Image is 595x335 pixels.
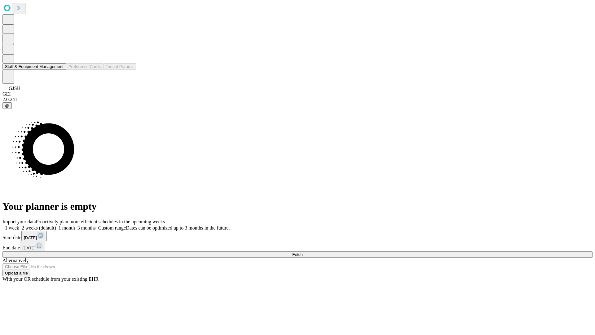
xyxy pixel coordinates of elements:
h1: Your planner is empty [2,201,593,212]
span: [DATE] [24,235,37,240]
span: 1 month [59,225,75,230]
button: Fetch [2,251,593,258]
div: 2.0.241 [2,97,593,102]
span: Proactively plan more efficient schedules in the upcoming weeks. [36,219,166,224]
span: [DATE] [22,246,35,250]
span: Custom range [98,225,126,230]
span: Dates can be optimized up to 3 months in the future. [126,225,230,230]
button: @ [2,102,12,109]
span: 3 months [77,225,96,230]
button: [DATE] [21,231,47,241]
span: GJSH [9,86,20,91]
div: End date [2,241,593,251]
button: Preference Cards [66,63,103,70]
span: Fetch [292,252,302,257]
button: Upload a file [2,270,30,276]
div: GEI [2,91,593,97]
button: [DATE] [20,241,45,251]
span: @ [5,103,9,108]
span: 1 week [5,225,19,230]
button: Tenant Params [103,63,136,70]
div: Start date [2,231,593,241]
span: Import your data [2,219,36,224]
button: Staff & Equipment Management [2,63,66,70]
span: Alternatively [2,258,29,263]
span: With your OR schedule from your existing EHR [2,276,99,282]
span: 2 weeks (default) [22,225,56,230]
